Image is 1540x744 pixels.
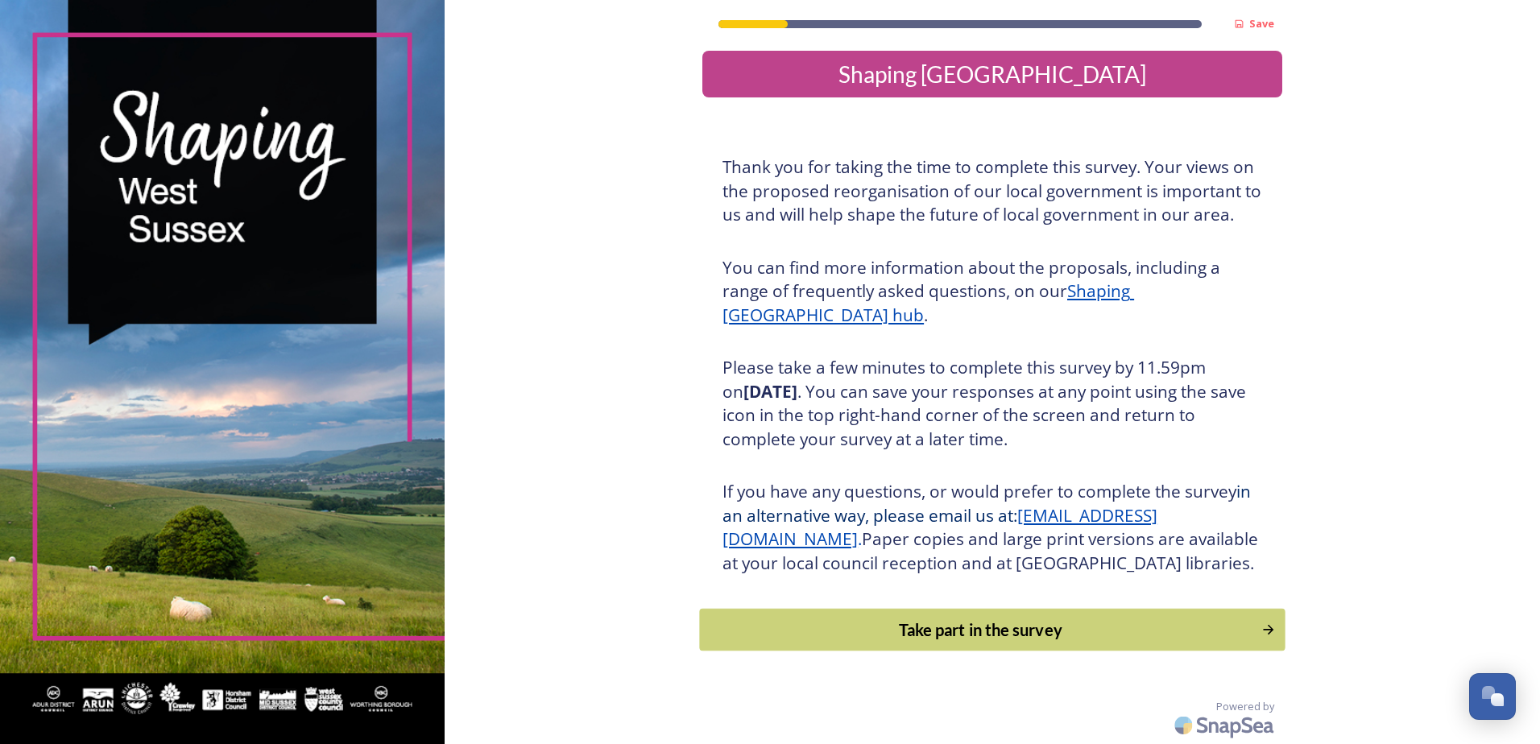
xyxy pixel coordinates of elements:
span: . [858,527,862,550]
h3: Please take a few minutes to complete this survey by 11.59pm on . You can save your responses at ... [722,356,1262,451]
div: Take part in the survey [709,618,1253,642]
h3: You can find more information about the proposals, including a range of frequently asked question... [722,256,1262,328]
h3: Thank you for taking the time to complete this survey. Your views on the proposed reorganisation ... [722,155,1262,227]
button: Open Chat [1469,673,1516,720]
span: in an alternative way, please email us at: [722,480,1255,527]
img: SnapSea Logo [1169,706,1282,744]
h3: If you have any questions, or would prefer to complete the survey Paper copies and large print ve... [722,480,1262,575]
strong: [DATE] [743,380,797,403]
button: Continue [699,609,1285,651]
strong: Save [1249,16,1274,31]
div: Shaping [GEOGRAPHIC_DATA] [709,57,1276,91]
a: Shaping [GEOGRAPHIC_DATA] hub [722,279,1134,326]
a: [EMAIL_ADDRESS][DOMAIN_NAME] [722,504,1157,551]
span: Powered by [1216,699,1274,714]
